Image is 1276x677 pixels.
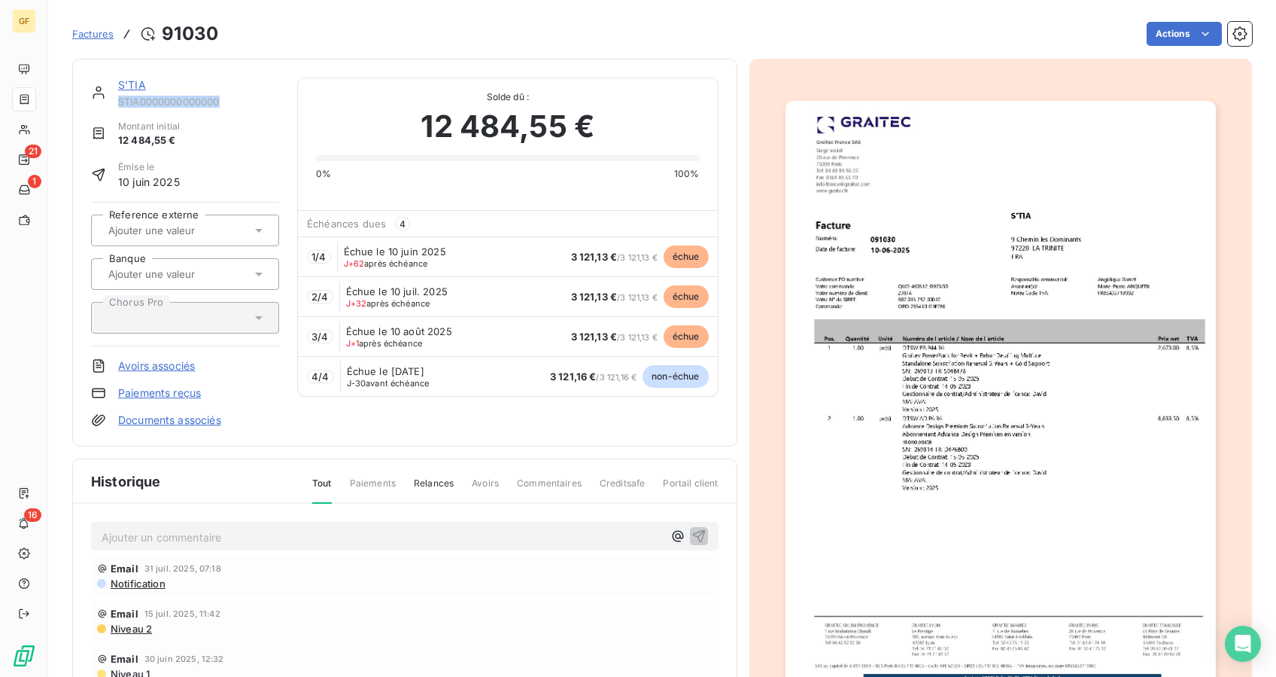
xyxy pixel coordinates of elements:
input: Ajouter une valeur [107,224,258,237]
a: 21 [12,148,35,172]
span: non-échue [643,365,708,388]
span: avant échéance [347,379,430,388]
span: 1 / 4 [311,251,326,263]
span: 3 121,16 € [550,371,597,383]
span: échue [664,285,709,308]
span: échue [664,325,709,348]
span: J+1 [346,338,359,349]
a: Paiements reçus [118,386,201,401]
span: Email [111,563,138,575]
span: Commentaires [517,477,582,502]
span: 15 juil. 2025, 11:42 [144,609,220,618]
a: 1 [12,178,35,202]
span: Échue le [DATE] [347,365,424,377]
a: Factures [72,26,114,41]
span: échue [664,245,709,268]
span: Creditsafe [600,477,646,502]
a: Documents associés [118,413,221,428]
span: / 3 121,13 € [571,332,658,343]
span: Niveau 2 [109,623,152,635]
span: Échéances dues [307,218,386,230]
span: 10 juin 2025 [118,174,180,190]
span: Émise le [118,160,180,174]
span: 30 juin 2025, 12:32 [144,654,224,663]
a: S'TIA [118,78,146,91]
span: Factures [72,28,114,40]
span: 12 484,55 € [421,104,594,149]
span: 1 [28,175,41,188]
span: / 3 121,13 € [571,252,658,263]
span: 31 juil. 2025, 07:18 [144,564,221,573]
span: 3 121,13 € [571,291,618,303]
input: Ajouter une valeur [107,267,258,281]
span: 3 121,13 € [571,251,618,263]
span: Avoirs [472,477,499,502]
button: Actions [1147,22,1222,46]
span: Notification [109,578,166,590]
div: GF [12,9,36,33]
span: après échéance [346,299,430,308]
div: Open Intercom Messenger [1225,626,1261,662]
span: / 3 121,16 € [550,372,636,383]
span: après échéance [344,259,428,268]
span: Email [111,653,138,665]
span: J-30 [347,378,366,389]
span: 4 / 4 [311,371,329,383]
span: / 3 121,13 € [571,292,658,303]
span: 100% [674,167,700,181]
span: Portail client [663,477,718,502]
span: STIA0000000000000 [118,96,279,108]
span: Échue le 10 juil. 2025 [346,285,448,297]
span: 0% [316,167,331,181]
span: Paiements [350,477,396,502]
span: 3 / 4 [311,331,328,343]
span: 4 [395,217,410,230]
h3: 91030 [162,20,218,47]
span: 16 [24,508,41,522]
span: 3 121,13 € [571,331,618,343]
span: après échéance [346,339,423,348]
span: 21 [25,145,41,158]
span: Email [111,608,138,620]
img: Logo LeanPay [12,644,36,668]
span: 2 / 4 [311,291,328,303]
span: 12 484,55 € [118,133,180,148]
span: Tout [312,477,332,504]
span: J+62 [344,258,365,269]
span: Montant initial [118,120,180,133]
span: Échue le 10 août 2025 [346,325,452,337]
span: J+32 [346,298,367,309]
span: Solde dû : [316,90,699,104]
span: Relances [414,477,454,502]
span: Échue le 10 juin 2025 [344,245,446,258]
a: Avoirs associés [118,358,195,374]
span: Historique [91,471,161,492]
